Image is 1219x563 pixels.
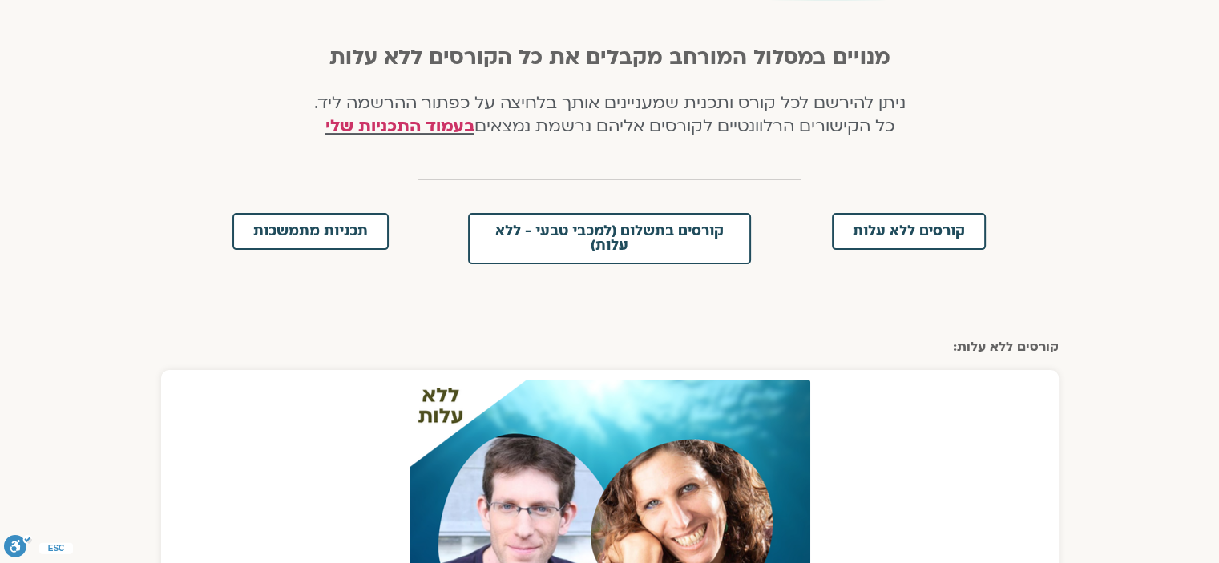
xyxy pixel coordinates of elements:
[325,115,474,138] a: בעמוד התכניות שלי
[232,213,389,250] a: תכניות מתמשכות
[853,224,965,239] span: קורסים ללא עלות
[161,340,1059,354] h2: קורסים ללא עלות:
[306,46,913,70] h2: מנויים במסלול המורחב מקבלים את כל הקורסים ללא עלות
[468,213,751,264] a: קורסים בתשלום (למכבי טבעי - ללא עלות)
[306,92,913,139] h4: ניתן להירשם לכל קורס ותכנית שמעניינים אותך בלחיצה על כפתור ההרשמה ליד. כל הקישורים הרלוונטיים לקו...
[253,224,368,239] span: תכניות מתמשכות
[489,224,730,253] span: קורסים בתשלום (למכבי טבעי - ללא עלות)
[832,213,986,250] a: קורסים ללא עלות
